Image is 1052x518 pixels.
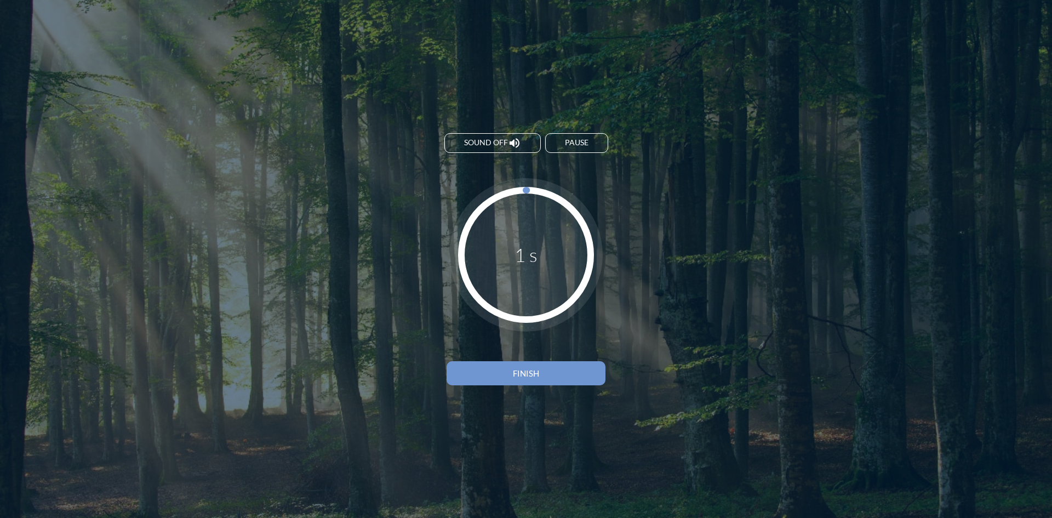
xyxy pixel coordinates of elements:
[444,133,541,153] button: Sound off
[447,361,605,385] button: Finish
[545,133,608,153] button: Pause
[466,368,586,378] div: Finish
[514,243,538,266] div: 1 s
[464,138,508,147] span: Sound off
[508,136,521,150] i: volume_up
[565,138,588,147] div: Pause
